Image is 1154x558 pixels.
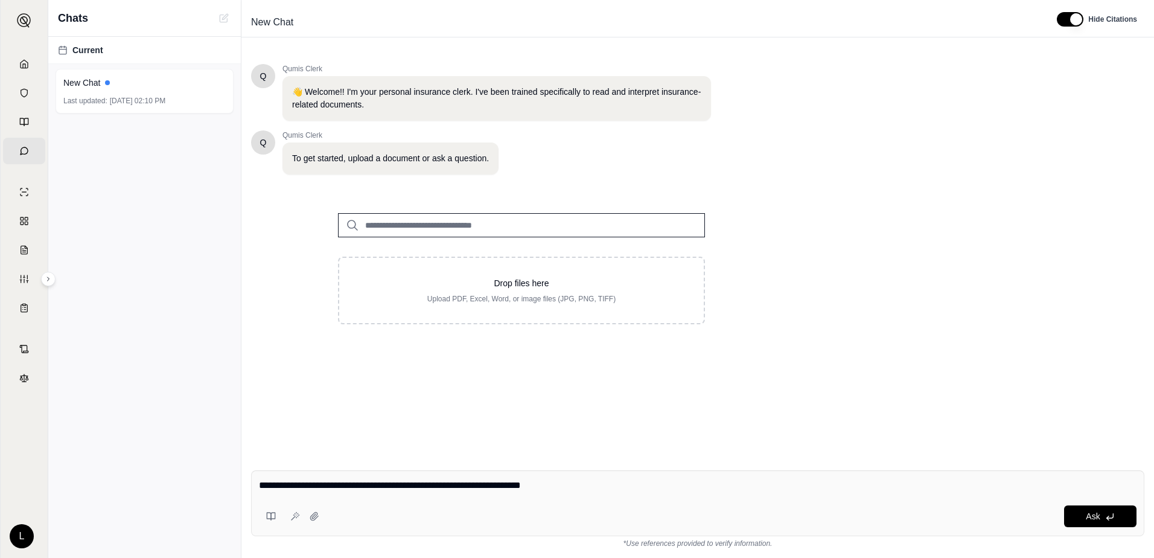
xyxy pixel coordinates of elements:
p: Drop files here [359,277,684,289]
span: Last updated: [63,96,107,106]
span: Chats [58,10,88,27]
span: Qumis Clerk [282,130,499,140]
a: Custom Report [3,266,45,292]
div: *Use references provided to verify information. [251,536,1144,548]
a: Policy Comparisons [3,208,45,234]
a: Single Policy [3,179,45,205]
a: Home [3,51,45,77]
span: [DATE] 02:10 PM [110,96,165,106]
span: Hello [260,136,267,149]
button: Expand sidebar [41,272,56,286]
a: Prompt Library [3,109,45,135]
a: Chat [3,138,45,164]
span: Hide Citations [1088,14,1137,24]
div: Edit Title [246,13,1042,32]
img: Expand sidebar [17,13,31,28]
span: Qumis Clerk [282,64,711,74]
span: New Chat [246,13,298,32]
p: To get started, upload a document or ask a question. [292,152,489,165]
div: L [10,524,34,548]
a: Coverage Table [3,295,45,321]
button: New Chat [217,11,231,25]
a: Contract Analysis [3,336,45,362]
button: Expand sidebar [12,8,36,33]
a: Claim Coverage [3,237,45,263]
p: 👋 Welcome!! I'm your personal insurance clerk. I've been trained specifically to read and interpr... [292,86,701,111]
span: Ask [1086,512,1100,521]
span: Hello [260,70,267,82]
a: Legal Search Engine [3,365,45,391]
span: Current [72,44,103,56]
p: Upload PDF, Excel, Word, or image files (JPG, PNG, TIFF) [359,294,684,304]
button: Ask [1064,505,1136,527]
a: Documents Vault [3,80,45,106]
span: New Chat [63,77,100,89]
